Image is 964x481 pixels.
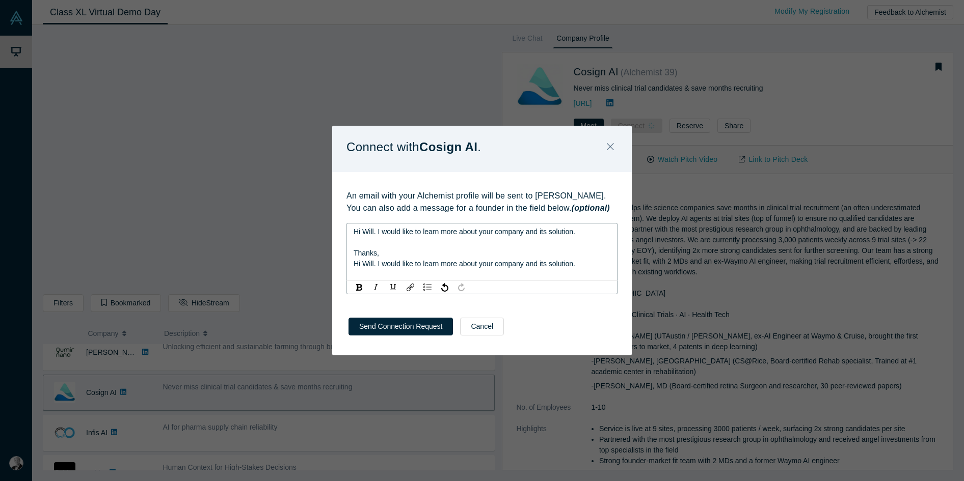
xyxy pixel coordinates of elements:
span: Hi Will. I would like to learn more about your company and its solution. [354,228,575,236]
div: Bold [353,282,365,292]
div: rdw-history-control [436,282,470,292]
strong: (optional) [572,204,610,212]
div: Italic [369,282,383,292]
div: rdw-wrapper [346,223,618,280]
p: Connect with . [346,136,481,158]
div: rdw-editor [354,227,611,269]
button: Send Connection Request [349,318,453,335]
div: rdw-inline-control [351,282,402,292]
span: Hi Will. I would like to learn more about your company and its solution. [354,260,575,268]
div: Undo [438,282,451,292]
button: Close [600,136,621,158]
div: Underline [387,282,400,292]
div: rdw-list-control [419,282,436,292]
button: Cancel [460,318,504,335]
p: An email with your Alchemist profile will be sent to [PERSON_NAME]. You can also add a message fo... [346,190,618,214]
div: Link [404,282,417,292]
div: Unordered [421,282,434,292]
strong: Cosign AI [419,140,477,154]
span: Thanks, [354,249,379,257]
div: rdw-toolbar [346,280,618,294]
div: Redo [455,282,468,292]
div: rdw-link-control [402,282,419,292]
